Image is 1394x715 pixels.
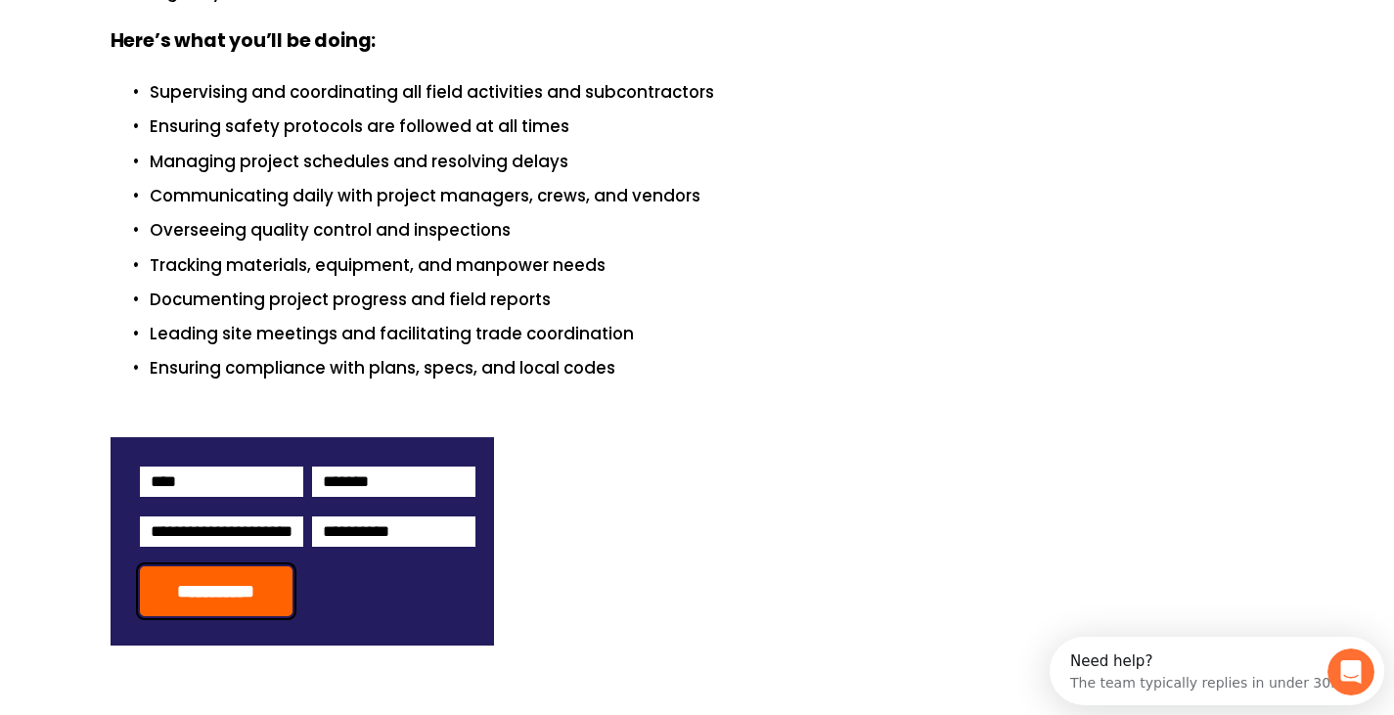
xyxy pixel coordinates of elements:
[150,321,1284,347] p: Leading site meetings and facilitating trade coordination
[150,149,1284,175] p: Managing project schedules and resolving delays
[150,355,1284,381] p: Ensuring compliance with plans, specs, and local codes
[1050,637,1384,705] iframe: Intercom live chat discovery launcher
[21,17,294,32] div: Need help?
[8,8,352,62] div: Open Intercom Messenger
[150,287,1284,313] p: Documenting project progress and field reports
[150,113,1284,140] p: Ensuring safety protocols are followed at all times
[150,252,1284,279] p: Tracking materials, equipment, and manpower needs
[150,183,1284,209] p: Communicating daily with project managers, crews, and vendors
[21,32,294,53] div: The team typically replies in under 30m
[111,26,377,59] strong: Here’s what you’ll be doing:
[150,79,1284,106] p: Supervising and coordinating all field activities and subcontractors
[1327,648,1374,695] iframe: Intercom live chat
[150,217,1284,244] p: Overseeing quality control and inspections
